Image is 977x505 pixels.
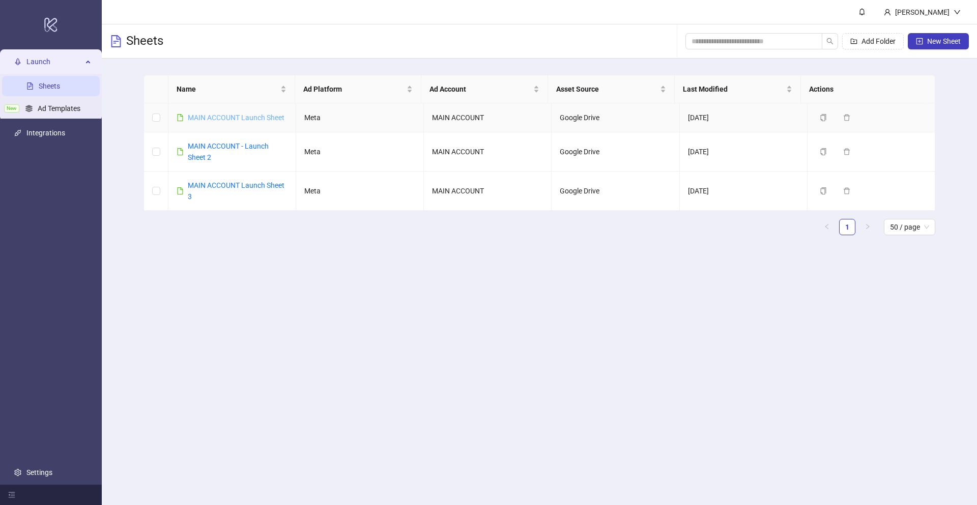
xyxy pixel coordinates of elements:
span: 50 / page [890,219,929,235]
td: MAIN ACCOUNT [424,172,552,211]
span: right [865,223,871,230]
li: Next Page [859,219,876,235]
a: 1 [840,219,855,235]
th: Actions [801,75,928,103]
span: down [954,9,961,16]
a: Settings [26,468,52,476]
span: plus-square [916,38,923,45]
span: file [177,114,184,121]
h3: Sheets [126,33,163,49]
a: MAIN ACCOUNT Launch Sheet [188,114,284,122]
a: Sheets [39,82,60,90]
span: copy [820,114,827,121]
span: delete [843,114,850,121]
div: [PERSON_NAME] [891,7,954,18]
button: New Sheet [908,33,969,49]
td: Meta [296,132,424,172]
th: Name [168,75,295,103]
td: Google Drive [552,103,679,132]
span: Add Folder [861,37,896,45]
a: Integrations [26,129,65,137]
span: copy [820,187,827,194]
td: [DATE] [680,103,808,132]
span: Last Modified [683,83,785,95]
td: Meta [296,172,424,211]
span: file-text [110,35,122,47]
td: Google Drive [552,172,679,211]
span: delete [843,148,850,155]
button: Add Folder [842,33,904,49]
th: Ad Platform [295,75,422,103]
span: delete [843,187,850,194]
td: Meta [296,103,424,132]
th: Ad Account [421,75,548,103]
a: MAIN ACCOUNT Launch Sheet 3 [188,181,284,201]
span: folder-add [850,38,857,45]
span: left [824,223,830,230]
span: file [177,187,184,194]
td: [DATE] [680,172,808,211]
a: MAIN ACCOUNT - Launch Sheet 2 [188,142,269,161]
div: Page Size [884,219,935,235]
li: Previous Page [819,219,835,235]
span: search [826,38,834,45]
span: Name [177,83,278,95]
span: Ad Platform [303,83,405,95]
td: [DATE] [680,132,808,172]
span: rocket [14,58,21,65]
td: MAIN ACCOUNT [424,132,552,172]
span: bell [858,8,866,15]
span: menu-fold [8,491,15,498]
span: Launch [26,51,82,72]
span: Ad Account [429,83,531,95]
td: MAIN ACCOUNT [424,103,552,132]
span: user [884,9,891,16]
span: New Sheet [927,37,961,45]
button: left [819,219,835,235]
th: Last Modified [675,75,801,103]
td: Google Drive [552,132,679,172]
span: file [177,148,184,155]
a: Ad Templates [38,104,80,113]
span: Asset Source [556,83,658,95]
th: Asset Source [548,75,675,103]
button: right [859,219,876,235]
span: copy [820,148,827,155]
